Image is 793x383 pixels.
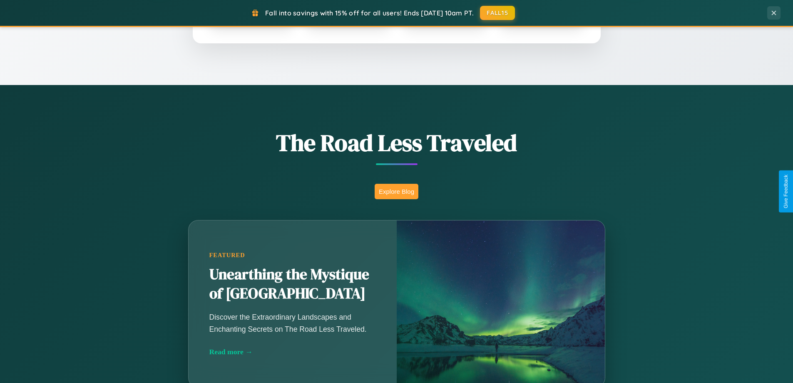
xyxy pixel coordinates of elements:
div: Read more → [209,348,376,356]
button: FALL15 [480,6,515,20]
span: Fall into savings with 15% off for all users! Ends [DATE] 10am PT. [265,9,474,17]
div: Featured [209,252,376,259]
p: Discover the Extraordinary Landscapes and Enchanting Secrets on The Road Less Traveled. [209,311,376,335]
button: Explore Blog [375,184,418,199]
h1: The Road Less Traveled [147,127,646,159]
h2: Unearthing the Mystique of [GEOGRAPHIC_DATA] [209,265,376,303]
div: Give Feedback [783,175,789,208]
